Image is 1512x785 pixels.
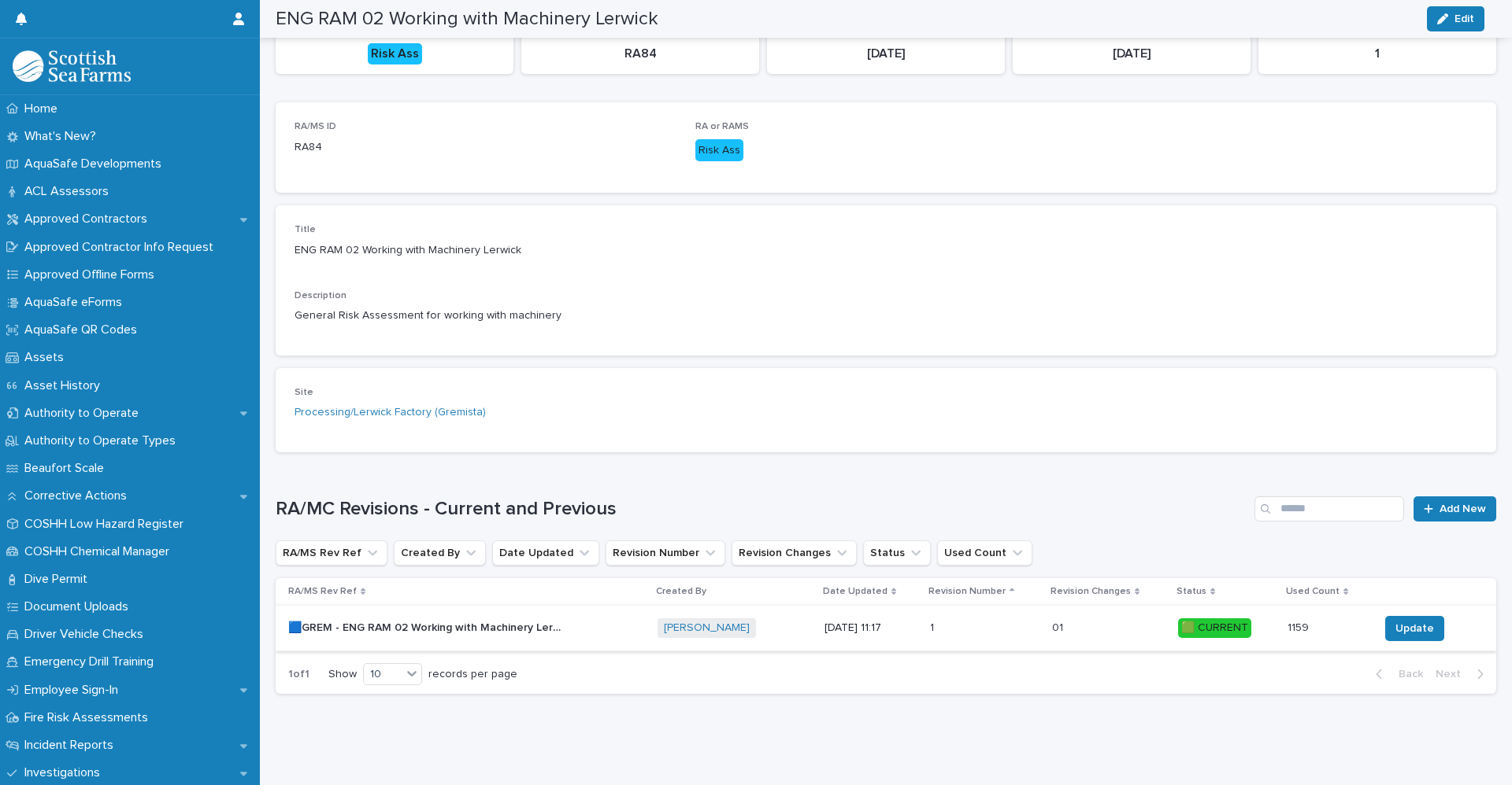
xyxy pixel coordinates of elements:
[1436,669,1470,680] span: Next
[18,212,160,227] p: Approved Contractors
[1385,616,1444,641] button: Update
[368,43,422,64] div: Risk Ass
[1455,13,1474,24] span: Edit
[18,129,109,144] p: What's New?
[656,583,706,600] p: Created By
[18,710,161,725] p: Fire Risk Assessments
[863,540,931,566] button: Status
[18,765,113,780] p: Investigations
[18,267,167,282] p: Approved Offline Forms
[364,666,402,683] div: 10
[276,606,1496,651] tr: 🟦GREM - ENG RAM 02 Working with Machinery Lerwick - Rev 1 🟩🟦GREM - ENG RAM 02 Working with Machin...
[1363,667,1429,681] button: Back
[1395,621,1434,636] span: Update
[13,50,131,82] img: bPIBxiqnSb2ggTQWdOVV
[288,618,567,635] p: 🟦GREM - ENG RAM 02 Working with Machinery Lerwick - Rev 1 🟩
[930,618,937,635] p: 1
[1286,583,1340,600] p: Used Count
[937,540,1032,566] button: Used Count
[1052,618,1066,635] p: 01
[18,322,150,337] p: AquaSafe QR Codes
[1429,667,1496,681] button: Next
[1288,618,1312,635] p: 1159
[18,627,156,642] p: Driver Vehicle Checks
[18,572,100,587] p: Dive Permit
[18,544,182,559] p: COSHH Chemical Manager
[695,122,749,131] span: RA or RAMS
[295,122,336,131] span: RA/MS ID
[18,101,70,116] p: Home
[295,139,676,156] p: RA84
[295,291,346,300] span: Description
[1268,46,1487,61] p: 1
[1022,46,1241,61] p: [DATE]
[18,654,166,669] p: Emergency Drill Training
[18,599,141,614] p: Document Uploads
[288,583,357,600] p: RA/MS Rev Ref
[18,488,139,503] p: Corrective Actions
[823,583,888,600] p: Date Updated
[1254,496,1404,521] input: Search
[695,139,743,162] div: Risk Ass
[295,225,316,234] span: Title
[18,517,196,532] p: COSHH Low Hazard Register
[295,404,486,421] a: Processing/Lerwick Factory (Gremista)
[394,540,486,566] button: Created By
[1389,669,1423,680] span: Back
[492,540,599,566] button: Date Updated
[18,433,188,448] p: Authority to Operate Types
[732,540,857,566] button: Revision Changes
[276,498,1248,521] h1: RA/MC Revisions - Current and Previous
[18,157,174,171] p: AquaSafe Developments
[928,583,1006,600] p: Revision Number
[531,46,750,61] p: RA84
[18,240,226,255] p: Approved Contractor Info Request
[1177,583,1206,600] p: Status
[276,655,322,694] p: 1 of 1
[606,540,725,566] button: Revision Number
[1414,496,1496,521] a: Add New
[428,668,517,681] p: records per page
[1427,6,1484,31] button: Edit
[18,184,121,199] p: ACL Assessors
[295,242,676,259] p: ENG RAM 02 Working with Machinery Lerwick
[295,308,1477,324] p: General Risk Assessment for working with machinery
[295,388,313,397] span: Site
[664,621,750,635] a: [PERSON_NAME]
[18,350,76,365] p: Assets
[18,295,135,310] p: AquaSafe eForms
[18,461,117,476] p: Beaufort Scale
[18,683,131,698] p: Employee Sign-In
[18,406,151,421] p: Authority to Operate
[1440,503,1486,514] span: Add New
[825,621,917,635] p: [DATE] 11:17
[18,378,113,393] p: Asset History
[328,668,357,681] p: Show
[18,738,126,753] p: Incident Reports
[276,8,658,31] h2: ENG RAM 02 Working with Machinery Lerwick
[1051,583,1131,600] p: Revision Changes
[776,46,995,61] p: [DATE]
[1178,618,1251,638] div: 🟩 CURRENT
[276,540,387,566] button: RA/MS Rev Ref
